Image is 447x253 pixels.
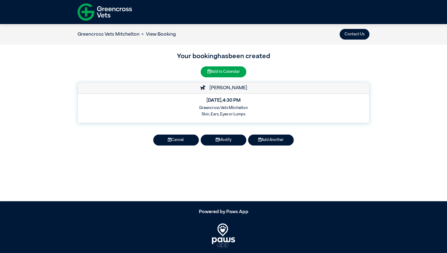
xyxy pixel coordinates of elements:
h6: Greencross Vets Mitchelton [82,106,365,110]
nav: breadcrumb [78,31,176,38]
button: Cancel [153,135,199,145]
h5: [DATE] , 4:30 PM [82,98,365,104]
h6: Skin, Ears, Eyes or Lumps [82,112,365,117]
span: [PERSON_NAME] [206,86,247,90]
h5: Powered by Paws App [78,209,369,215]
a: Greencross Vets Mitchelton [78,32,140,37]
li: View Booking [140,31,176,38]
img: PawsApp [212,223,235,248]
img: f-logo [78,2,132,23]
button: Add to Calendar [201,66,246,77]
h3: Your booking has been created [78,51,369,62]
button: Add Another [248,135,294,145]
button: Modify [201,135,246,145]
button: Contact Us [340,29,369,40]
